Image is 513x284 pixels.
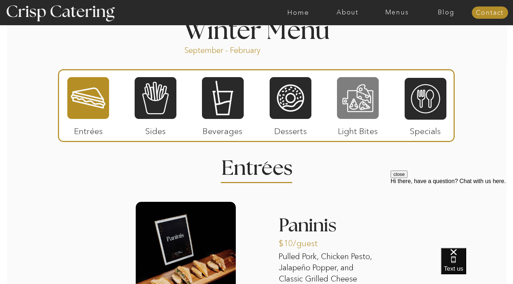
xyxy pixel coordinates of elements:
p: September - February [184,45,283,53]
a: Home [274,9,323,16]
p: Entrées [64,119,112,140]
h3: Paninis [279,216,379,239]
p: $10/guest [279,231,327,252]
a: Contact [472,9,508,17]
iframe: podium webchat widget prompt [391,170,513,257]
iframe: podium webchat widget bubble [441,248,513,284]
a: Blog [422,9,471,16]
p: Beverages [199,119,247,140]
p: Sides [131,119,179,140]
a: Menus [372,9,422,16]
p: Specials [401,119,449,140]
p: Desserts [267,119,315,140]
a: About [323,9,372,16]
h1: Winter Menu [157,19,357,40]
p: Light Bites [334,119,382,140]
h2: Entrees [221,158,292,172]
